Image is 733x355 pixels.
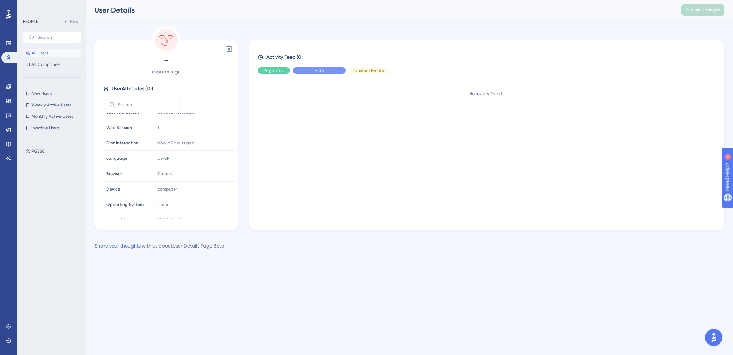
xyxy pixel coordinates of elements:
[23,101,81,109] button: Weekly Active Users
[31,91,52,96] span: New Users
[94,243,141,249] a: Share your thoughts
[23,124,81,132] button: Inactive Users
[106,202,144,207] span: Operating System
[23,49,81,57] button: All Users
[106,186,120,192] span: Device
[31,50,48,56] span: All Users
[157,140,194,145] time: about 2 hours ago
[258,91,714,97] div: No results found.
[354,68,384,73] span: Custom Events
[31,102,71,108] span: Weekly Active Users
[106,171,122,177] span: Browser
[17,2,45,10] span: Need Help?
[157,125,159,130] span: 1
[266,53,303,62] span: Activity Feed (0)
[157,186,177,192] span: computer
[118,102,176,107] input: Search
[94,241,225,250] div: with us about User Details Page Beta .
[31,148,45,154] span: PGESC
[23,147,85,155] button: PGESC
[157,171,173,177] span: Chrome
[106,217,126,223] span: versaoGC
[315,68,324,73] span: Hide
[106,140,139,146] span: First Interaction
[263,68,284,73] span: Page View
[23,60,81,69] button: All Companies
[31,62,60,67] span: All Companies
[106,125,132,130] span: Web Session
[23,112,81,121] button: Monthly Active Users
[23,19,38,24] div: PEOPLE
[103,67,229,76] span: # spadmingc
[703,327,724,348] iframe: UserGuiding AI Assistant Launcher
[112,85,153,93] span: User Attributes ( 10 )
[61,17,81,26] button: New
[157,217,182,223] span: 25.00.01-00
[38,35,75,40] input: Search
[31,125,59,131] span: Inactive Users
[686,7,720,13] span: Publish Changes
[103,54,229,66] span: -
[94,5,664,15] div: User Details
[106,155,127,161] span: Language
[157,202,168,207] span: Linux
[681,4,724,16] button: Publish Changes
[31,114,73,119] span: Monthly Active Users
[157,155,169,161] span: pt-BR
[23,89,81,98] button: New Users
[50,4,52,9] div: 6
[70,19,78,24] span: New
